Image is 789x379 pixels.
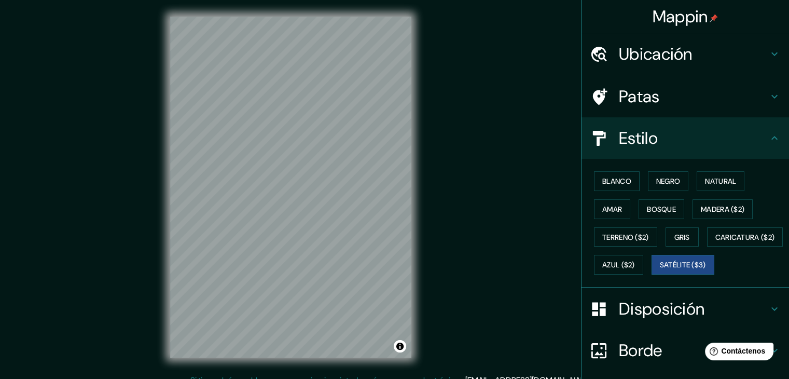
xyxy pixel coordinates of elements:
button: Natural [697,171,744,191]
font: Estilo [619,127,658,149]
button: Satélite ($3) [652,255,714,275]
font: Blanco [602,177,631,186]
font: Bosque [647,205,676,214]
button: Blanco [594,171,640,191]
button: Terreno ($2) [594,227,657,247]
font: Caricatura ($2) [715,233,775,242]
button: Activar o desactivar atribución [394,340,406,353]
div: Patas [582,76,789,117]
div: Estilo [582,117,789,159]
div: Disposición [582,288,789,330]
font: Madera ($2) [701,205,744,214]
div: Ubicación [582,33,789,75]
font: Terreno ($2) [602,233,649,242]
font: Mappin [653,6,708,28]
img: pin-icon.png [710,14,718,22]
iframe: Lanzador de widgets de ayuda [697,339,778,368]
button: Caricatura ($2) [707,227,783,247]
font: Ubicación [619,43,693,65]
font: Negro [656,177,681,186]
button: Gris [666,227,699,247]
div: Borde [582,330,789,371]
button: Amar [594,199,630,219]
button: Azul ($2) [594,255,643,275]
font: Azul ($2) [602,261,635,270]
font: Satélite ($3) [660,261,706,270]
font: Borde [619,340,662,361]
font: Gris [674,233,690,242]
font: Patas [619,86,660,107]
button: Madera ($2) [693,199,753,219]
font: Natural [705,177,736,186]
button: Negro [648,171,689,191]
canvas: Mapa [170,17,411,358]
font: Disposición [619,298,704,320]
font: Amar [602,205,622,214]
button: Bosque [639,199,684,219]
